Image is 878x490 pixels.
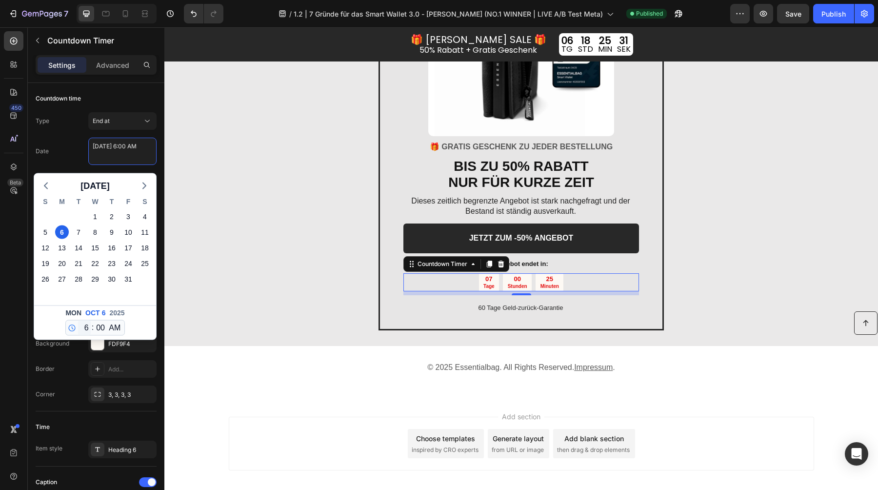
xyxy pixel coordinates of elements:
span: Mon [65,308,81,318]
div: Beta [7,179,23,186]
span: Add section [334,384,380,394]
div: Monday, Oct 13, 2025 [55,241,69,255]
div: Thursday, Oct 16, 2025 [105,241,119,255]
strong: NUR FÜR KURZE ZEIT [284,147,430,163]
div: Countdown Timer [251,232,305,241]
div: 00 [343,248,363,256]
div: Friday, Oct 24, 2025 [121,257,135,270]
div: Tuesday, Oct 7, 2025 [72,225,85,239]
div: Countdown time [36,94,81,103]
p: Countdown Timer [47,35,153,46]
p: Tage [319,256,330,262]
span: then drag & drop elements [393,418,465,427]
div: FDF9F4 [108,340,154,348]
div: M [54,196,70,209]
p: Advanced [96,60,129,70]
span: Oct [85,308,100,318]
div: Wednesday, Oct 22, 2025 [88,257,102,270]
button: [DATE] [77,179,114,193]
div: Saturday, Oct 18, 2025 [138,241,152,255]
div: Monday, Oct 6, 2025 [55,225,69,239]
div: Type [36,117,49,125]
div: Friday, Oct 31, 2025 [121,272,135,286]
div: Undo/Redo [184,4,223,23]
div: 25 [376,248,395,256]
span: Published [636,9,663,18]
span: : [92,322,94,333]
div: Background [36,339,69,348]
div: Publish [821,9,846,19]
div: Corner [36,390,55,399]
div: Border [36,365,55,373]
a: JETZT ZUM -50% ANGEBOT [239,196,475,226]
a: Impressum [410,336,448,344]
div: Saturday, Oct 4, 2025 [138,210,152,224]
div: Sunday, Oct 26, 2025 [39,272,52,286]
div: T [103,196,120,209]
div: Choose templates [252,406,311,416]
div: Thursday, Oct 2, 2025 [105,210,119,224]
p: Stunden [343,256,363,262]
div: T [70,196,87,209]
div: Monday, Oct 20, 2025 [55,257,69,270]
div: 3, 3, 3, 3 [108,390,154,399]
div: Tuesday, Oct 28, 2025 [72,272,85,286]
div: 450 [9,104,23,112]
div: Wednesday, Oct 29, 2025 [88,272,102,286]
div: Saturday, Oct 11, 2025 [138,225,152,239]
span: inspired by CRO experts [247,418,314,427]
span: 2025 [109,308,124,318]
strong: 🎁 GRATIS GESCHENK ZU JEDER BESTELLUNG [265,115,448,123]
div: Heading 6 [108,446,154,454]
p: Minuten [376,256,395,262]
strong: BIS ZU 50% RABATT [289,131,424,146]
div: Date [36,147,49,156]
button: Save [777,4,809,23]
div: Sunday, Oct 5, 2025 [39,225,52,239]
div: Saturday, Oct 25, 2025 [138,257,152,270]
p: 7 [64,8,68,20]
div: Item style [36,444,62,453]
button: Publish [813,4,854,23]
div: Thursday, Oct 23, 2025 [105,257,119,270]
span: [DATE] [80,179,110,193]
strong: Angebot endet in: [330,233,384,240]
div: 07 [319,248,330,256]
button: 7 [4,4,73,23]
div: Add... [108,365,154,374]
p: Settings [48,60,76,70]
div: Generate layout [328,406,379,416]
div: W [87,196,103,209]
div: Add blank section [400,406,459,416]
div: Friday, Oct 17, 2025 [121,241,135,255]
div: S [137,196,153,209]
div: Friday, Oct 10, 2025 [121,225,135,239]
div: Thursday, Oct 30, 2025 [105,272,119,286]
div: Time [36,423,50,431]
div: Wednesday, Oct 1, 2025 [88,210,102,224]
div: Tuesday, Oct 21, 2025 [72,257,85,270]
div: Thursday, Oct 9, 2025 [105,225,119,239]
div: Monday, Oct 27, 2025 [55,272,69,286]
iframe: Design area [164,27,878,490]
div: S [37,196,54,209]
p: 60 Tage Geld-zurück-Garantie [239,277,474,285]
div: Tuesday, Oct 14, 2025 [72,241,85,255]
p: Dieses zeitlich begrenzte Angebot ist stark nachgefragt und der Bestand ist ständig ausverkauft. [239,169,474,189]
div: F [120,196,137,209]
span: 6 [102,308,106,318]
div: Wednesday, Oct 8, 2025 [88,225,102,239]
div: Sunday, Oct 19, 2025 [39,257,52,270]
span: / [289,9,292,19]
